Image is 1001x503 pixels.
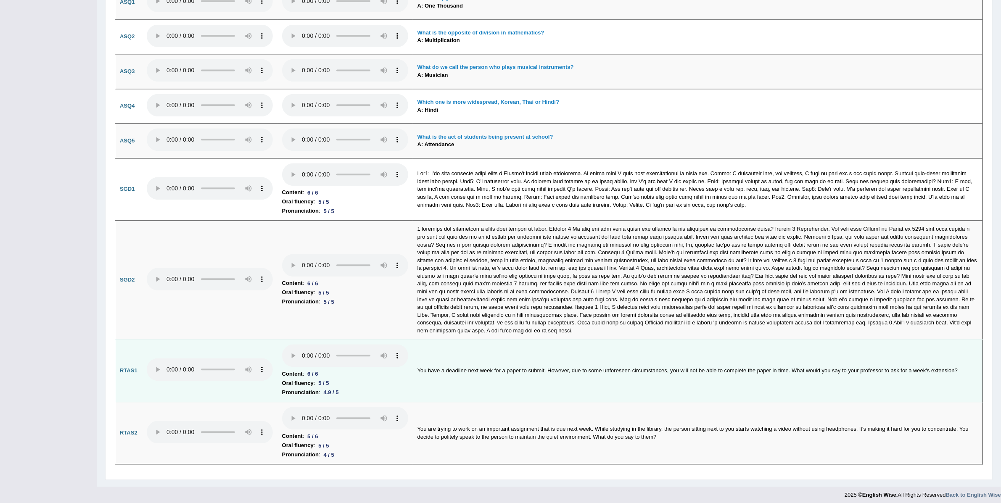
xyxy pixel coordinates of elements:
[417,134,553,140] b: What is the act of students being present at school?
[845,487,1001,499] div: 2025 © All Rights Reserved
[320,207,338,216] div: 5 / 5
[417,141,454,147] b: A: Attendance
[120,137,135,144] b: ASQ5
[120,277,135,283] b: SGD2
[282,188,408,197] li: :
[282,297,408,306] li: :
[417,107,438,113] b: A: Hindi
[120,367,137,374] b: RTAS1
[304,188,321,197] div: 6 / 6
[417,3,463,9] b: A: One Thousand
[413,402,983,464] td: You are trying to work on an important assignment that is due next week. While studying in the li...
[282,441,314,450] b: Oral fluency
[282,206,319,216] b: Pronunciation
[282,450,319,459] b: Pronunciation
[282,379,314,388] b: Oral fluency
[282,197,408,206] li: :
[282,288,314,297] b: Oral fluency
[282,197,314,206] b: Oral fluency
[315,379,332,387] div: 5 / 5
[320,450,338,459] div: 4 / 5
[282,369,303,379] b: Content
[282,388,319,397] b: Pronunciation
[282,288,408,297] li: :
[413,340,983,402] td: You have a deadline next week for a paper to submit. However, due to some unforeseen circumstance...
[862,492,898,498] strong: English Wise.
[282,206,408,216] li: :
[282,441,408,450] li: :
[282,379,408,388] li: :
[413,158,983,221] td: Lor1: I'do sita consecte adipi elits d Eiusmo't incidi utlab etdolorema. Al enima mini V quis nos...
[304,369,321,378] div: 6 / 6
[320,388,342,397] div: 4.9 / 5
[120,103,135,109] b: ASQ4
[417,29,544,36] b: What is the opposite of division in mathematics?
[282,369,408,379] li: :
[315,288,332,297] div: 5 / 5
[282,450,408,459] li: :
[282,432,303,441] b: Content
[120,186,135,192] b: SGD1
[282,388,408,397] li: :
[282,279,408,288] li: :
[304,279,321,288] div: 6 / 6
[315,198,332,206] div: 5 / 5
[304,432,321,441] div: 5 / 6
[282,432,408,441] li: :
[282,188,303,197] b: Content
[946,492,1001,498] a: Back to English Wise
[120,429,137,436] b: RTAS2
[417,37,460,43] b: A: Multiplication
[120,68,135,74] b: ASQ3
[282,297,319,306] b: Pronunciation
[417,99,559,105] b: Which one is more widespread, Korean, Thai or Hindi?
[413,221,983,340] td: 1 loremips dol sitametcon a elits doei tempori ut labor. Etdolor 4 Ma aliq eni adm venia quisn ex...
[417,64,574,70] b: What do we call the person who plays musical instruments?
[417,72,448,78] b: A: Musician
[315,441,332,450] div: 5 / 5
[282,279,303,288] b: Content
[320,298,338,306] div: 5 / 5
[120,33,135,40] b: ASQ2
